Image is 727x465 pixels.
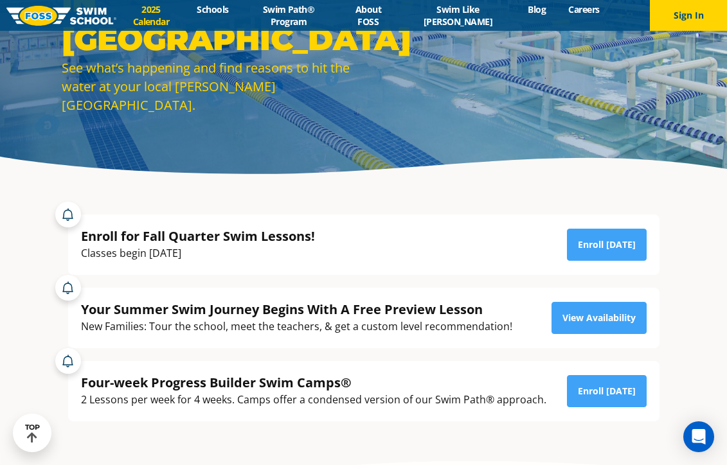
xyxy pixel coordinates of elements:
a: Blog [517,3,557,15]
img: FOSS Swim School Logo [6,6,116,26]
a: Swim Path® Program [240,3,337,28]
div: Your Summer Swim Journey Begins With A Free Preview Lesson [81,301,512,318]
a: Careers [557,3,611,15]
a: Enroll [DATE] [567,375,647,407]
div: 2 Lessons per week for 4 weeks. Camps offer a condensed version of our Swim Path® approach. [81,391,546,408]
a: Swim Like [PERSON_NAME] [399,3,517,28]
div: Classes begin [DATE] [81,245,315,262]
a: View Availability [552,302,647,334]
div: TOP [25,423,40,443]
div: Enroll for Fall Quarter Swim Lessons! [81,227,315,245]
a: About FOSS [337,3,399,28]
a: Enroll [DATE] [567,229,647,261]
div: See what’s happening and find reasons to hit the water at your local [PERSON_NAME][GEOGRAPHIC_DATA]. [62,58,357,114]
div: Open Intercom Messenger [683,421,714,452]
a: 2025 Calendar [116,3,186,28]
div: Four-week Progress Builder Swim Camps® [81,374,546,391]
div: New Families: Tour the school, meet the teachers, & get a custom level recommendation! [81,318,512,335]
a: Schools [186,3,240,15]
